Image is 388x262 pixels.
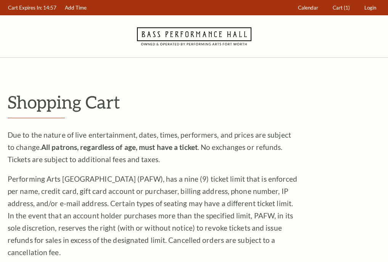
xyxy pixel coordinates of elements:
[43,5,56,11] span: 14:57
[8,130,291,164] span: Due to the nature of live entertainment, dates, times, performers, and prices are subject to chan...
[8,173,298,259] p: Performing Arts [GEOGRAPHIC_DATA] (PAFW), has a nine (9) ticket limit that is enforced per name, ...
[41,143,198,151] strong: All patrons, regardless of age, must have a ticket
[61,0,90,15] a: Add Time
[329,0,354,15] a: Cart (1)
[333,5,343,11] span: Cart
[344,5,350,11] span: (1)
[364,5,376,11] span: Login
[8,92,380,112] p: Shopping Cart
[295,0,322,15] a: Calendar
[8,5,42,11] span: Cart Expires In:
[361,0,380,15] a: Login
[298,5,318,11] span: Calendar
